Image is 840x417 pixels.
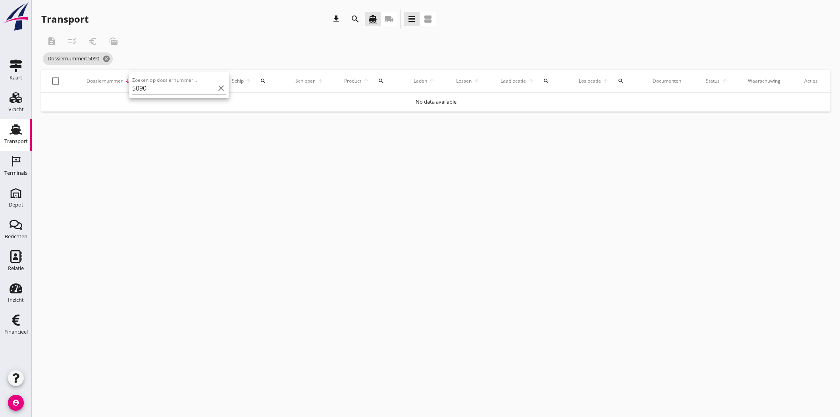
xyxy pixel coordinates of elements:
span: Dossiernummer: 5090 [43,52,113,65]
i: local_shipping [384,14,394,24]
div: Transport [41,13,89,25]
span: Laadlocatie [500,77,527,85]
span: Dossiernummer [86,77,124,85]
div: Depot [9,202,23,207]
div: Terminals [4,170,27,176]
i: cancel [102,55,110,63]
i: download [331,14,341,24]
span: Schip [231,77,244,85]
i: search [260,78,266,84]
div: Klant [175,71,212,91]
i: clear [216,83,226,93]
i: directions_boat [368,14,378,24]
i: arrow_upward [472,78,481,84]
i: arrow_downward [123,78,132,84]
i: search [618,78,624,84]
td: No data available [41,93,830,112]
i: arrow_upward [362,78,370,84]
i: arrow_upward [316,78,324,84]
div: Inzicht [8,297,24,303]
i: account_circle [8,395,24,411]
img: logo-small.a267ee39.svg [2,2,30,31]
span: Lossen [455,77,473,85]
i: arrow_upward [721,78,729,84]
i: arrow_upward [527,78,535,84]
i: search [351,14,360,24]
input: Zoeken op dossiernummer... [132,82,215,95]
span: Laden [412,77,428,85]
div: Relatie [8,266,24,271]
div: Transport [4,139,28,144]
i: arrow_upward [244,78,252,84]
i: view_headline [407,14,416,24]
i: arrow_upward [602,78,610,84]
div: Documenten [653,77,686,85]
span: Schipper [295,77,316,85]
i: search [543,78,549,84]
div: Acties [804,77,821,85]
div: Financieel [4,329,28,334]
div: Waarschuwing [748,77,785,85]
div: Vracht [8,107,24,112]
span: Status [705,77,721,85]
i: search [378,78,384,84]
div: Kaart [10,75,22,80]
span: Loslocatie [578,77,602,85]
span: Product [343,77,362,85]
i: arrow_upward [428,78,436,84]
div: Berichten [5,234,27,239]
i: view_agenda [423,14,433,24]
